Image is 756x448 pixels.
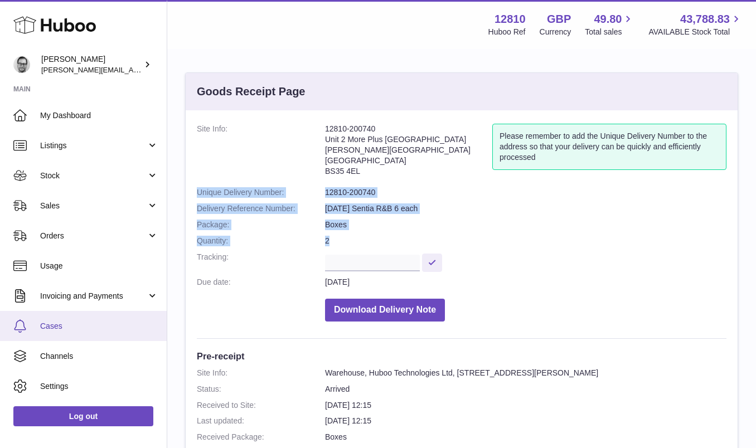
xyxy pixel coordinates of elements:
img: tab_keywords_by_traffic_grey.svg [111,70,120,79]
dt: Last updated: [197,416,325,426]
dd: [DATE] Sentia R&B 6 each [325,203,726,214]
dd: [DATE] 12:15 [325,416,726,426]
div: Domain: [DOMAIN_NAME] [29,29,123,38]
img: logo_orange.svg [18,18,27,27]
div: Keywords by Traffic [123,71,188,79]
a: 43,788.83 AVAILABLE Stock Total [648,12,743,37]
span: Settings [40,381,158,392]
div: Please remember to add the Unique Delivery Number to the address so that your delivery can be qui... [492,124,726,170]
dt: Quantity: [197,236,325,246]
span: 43,788.83 [680,12,730,27]
span: Total sales [585,27,634,37]
div: Domain Overview [42,71,100,79]
address: 12810-200740 Unit 2 More Plus [GEOGRAPHIC_DATA] [PERSON_NAME][GEOGRAPHIC_DATA] [GEOGRAPHIC_DATA] ... [325,124,492,182]
dd: Arrived [325,384,726,395]
dt: Tracking: [197,252,325,271]
h3: Goods Receipt Page [197,84,306,99]
dd: Boxes [325,432,726,442]
dt: Delivery Reference Number: [197,203,325,214]
img: website_grey.svg [18,29,27,38]
dt: Received Package: [197,432,325,442]
span: 49.80 [594,12,622,27]
dt: Site Info: [197,124,325,182]
a: Log out [13,406,153,426]
span: AVAILABLE Stock Total [648,27,743,37]
dd: [DATE] 12:15 [325,400,726,411]
dd: 2 [325,236,726,246]
dt: Status: [197,384,325,395]
dt: Site Info: [197,368,325,378]
div: Huboo Ref [488,27,526,37]
dt: Package: [197,220,325,230]
span: Orders [40,231,147,241]
dd: Boxes [325,220,726,230]
dd: 12810-200740 [325,187,726,198]
button: Download Delivery Note [325,299,445,322]
h3: Pre-receipt [197,350,726,362]
dt: Unique Delivery Number: [197,187,325,198]
span: Stock [40,171,147,181]
span: Cases [40,321,158,332]
dt: Received to Site: [197,400,325,411]
dt: Due date: [197,277,325,288]
img: tab_domain_overview_orange.svg [30,70,39,79]
div: [PERSON_NAME] [41,54,142,75]
span: Sales [40,201,147,211]
span: Channels [40,351,158,362]
span: Listings [40,140,147,151]
strong: 12810 [495,12,526,27]
span: Invoicing and Payments [40,291,147,301]
a: 49.80 Total sales [585,12,634,37]
div: v 4.0.25 [31,18,55,27]
span: My Dashboard [40,110,158,121]
span: Usage [40,261,158,271]
div: Currency [540,27,571,37]
img: alex@digidistiller.com [13,56,30,73]
strong: GBP [547,12,571,27]
span: [PERSON_NAME][EMAIL_ADDRESS][DOMAIN_NAME] [41,65,224,74]
dd: [DATE] [325,277,726,288]
dd: Warehouse, Huboo Technologies Ltd, [STREET_ADDRESS][PERSON_NAME] [325,368,726,378]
